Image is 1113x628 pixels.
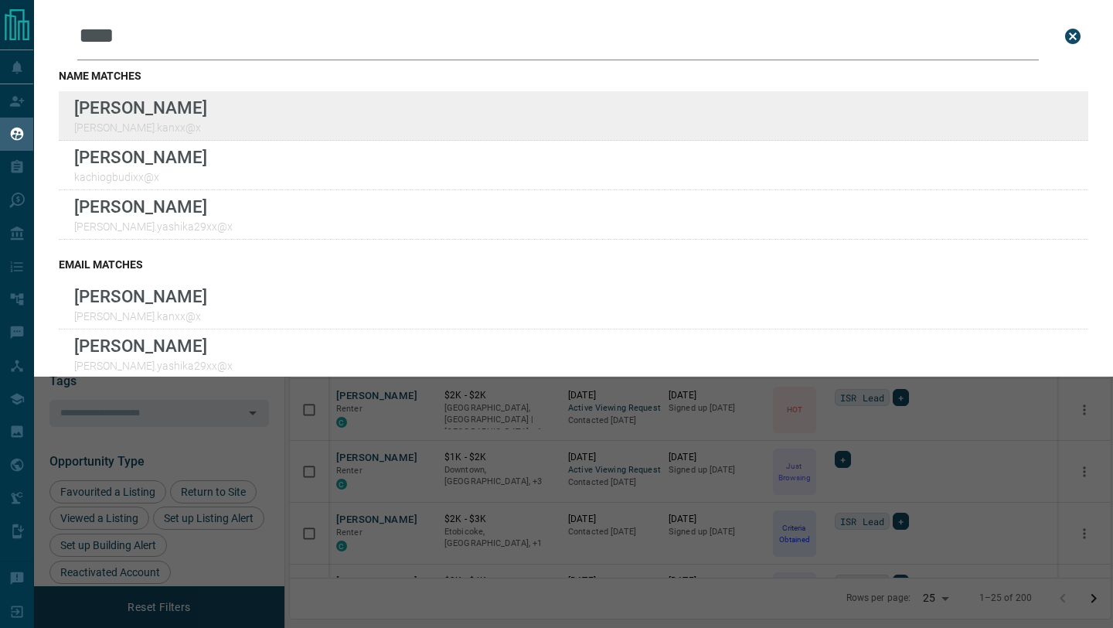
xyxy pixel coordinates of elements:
[74,286,207,306] p: [PERSON_NAME]
[74,97,207,118] p: [PERSON_NAME]
[59,70,1088,82] h3: name matches
[74,310,207,323] p: [PERSON_NAME].kanxx@x
[74,360,233,372] p: [PERSON_NAME].yashika29xx@x
[74,220,233,233] p: [PERSON_NAME].yashika29xx@x
[59,258,1088,271] h3: email matches
[74,196,233,217] p: [PERSON_NAME]
[74,121,207,134] p: [PERSON_NAME].kanxx@x
[1057,21,1088,52] button: close search bar
[74,336,233,356] p: [PERSON_NAME]
[74,171,207,183] p: kachiogbudixx@x
[74,147,207,167] p: [PERSON_NAME]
